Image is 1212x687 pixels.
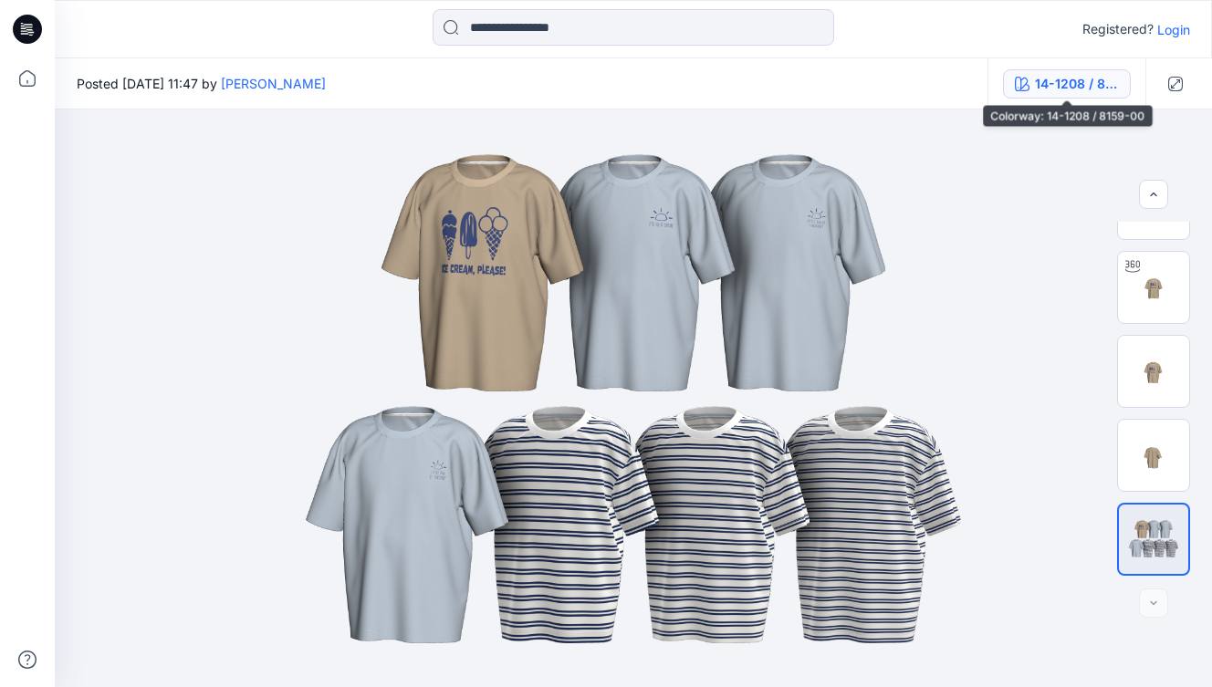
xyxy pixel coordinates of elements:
img: Back [1118,420,1189,491]
a: [PERSON_NAME] [221,76,326,91]
button: 14-1208 / 8159-00 [1003,69,1131,99]
img: eyJhbGciOiJIUzI1NiIsImtpZCI6IjAiLCJzbHQiOiJzZXMiLCJ0eXAiOiJKV1QifQ.eyJkYXRhIjp7InR5cGUiOiJzdG9yYW... [177,125,1090,672]
div: 14-1208 / 8159-00 [1035,74,1119,94]
img: All colorways [1119,518,1188,560]
p: Login [1157,20,1190,39]
span: Posted [DATE] 11:47 by [77,74,326,93]
img: Front [1118,336,1189,407]
img: Turntable [1118,252,1189,323]
p: Registered? [1082,18,1154,40]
